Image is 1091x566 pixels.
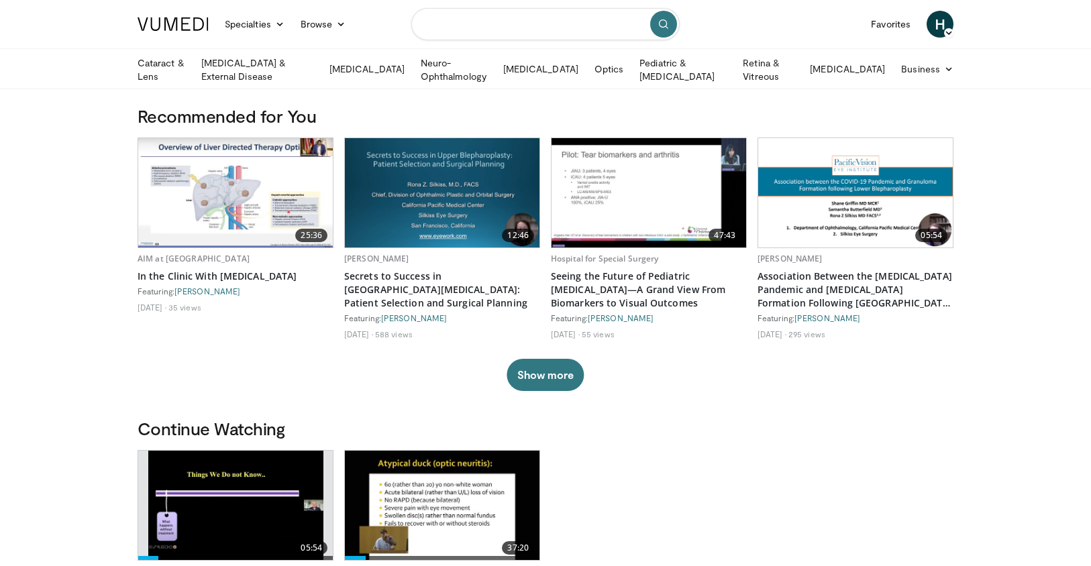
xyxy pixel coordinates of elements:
[293,11,354,38] a: Browse
[413,56,495,83] a: Neuro-Ophthalmology
[138,451,333,560] a: 05:54
[138,253,250,264] a: AIM at [GEOGRAPHIC_DATA]
[217,11,293,38] a: Specialties
[345,451,539,560] img: 0d7108b0-970a-43f0-8342-81638b5252e5.620x360_q85_upscale.jpg
[344,270,540,310] a: Secrets to Success in [GEOGRAPHIC_DATA][MEDICAL_DATA]: Patient Selection and Surgical Planning
[758,253,823,264] a: [PERSON_NAME]
[321,56,413,82] a: [MEDICAL_DATA]
[129,56,193,83] a: Cataract & Lens
[295,541,327,555] span: 05:54
[411,8,680,40] input: Search topics, interventions
[758,270,953,310] a: Association Between the [MEDICAL_DATA] Pandemic and [MEDICAL_DATA] Formation Following [GEOGRAPHI...
[138,286,333,296] div: Featuring:
[709,229,741,242] span: 47:43
[138,17,209,31] img: VuMedi Logo
[138,138,333,247] a: 25:36
[552,138,746,247] a: 47:43
[138,105,953,127] h3: Recommended for You
[551,270,747,310] a: Seeing the Future of Pediatric [MEDICAL_DATA]—A Grand View From Biomarkers to Visual Outcomes
[758,138,953,247] img: 9210ee52-1994-4897-be50-8d645210b51c.png.620x360_q85_upscale.png
[863,11,919,38] a: Favorites
[138,270,333,283] a: In the Clinic With [MEDICAL_DATA]
[582,329,615,339] li: 55 views
[551,313,747,323] div: Featuring:
[551,253,658,264] a: Hospital for Special Surgery
[631,56,735,83] a: Pediatric & [MEDICAL_DATA]
[586,56,631,82] a: Optics
[138,138,333,247] img: 79b7ca61-ab04-43f8-89ee-10b6a48a0462.620x360_q85_upscale.jpg
[345,451,539,560] a: 37:20
[375,329,413,339] li: 588 views
[802,56,893,82] a: [MEDICAL_DATA]
[138,418,953,439] h3: Continue Watching
[174,286,240,296] a: [PERSON_NAME]
[758,329,786,339] li: [DATE]
[788,329,825,339] li: 295 views
[551,329,580,339] li: [DATE]
[927,11,953,38] a: H
[495,56,586,82] a: [MEDICAL_DATA]
[344,329,373,339] li: [DATE]
[345,138,539,247] img: 432a861a-bd9d-4885-bda1-585710caca22.png.620x360_q85_upscale.png
[758,313,953,323] div: Featuring:
[148,451,323,560] img: 15e78ee3-7443-4cd1-80ab-d44e63295630.620x360_q85_upscale.jpg
[507,359,584,391] button: Show more
[381,313,447,323] a: [PERSON_NAME]
[138,302,166,313] li: [DATE]
[758,138,953,247] a: 05:54
[893,56,962,82] a: Business
[502,541,534,555] span: 37:20
[502,229,534,242] span: 12:46
[193,56,321,83] a: [MEDICAL_DATA] & External Disease
[735,56,802,83] a: Retina & Vitreous
[915,229,947,242] span: 05:54
[552,138,746,247] img: 8bf4808e-e96d-43cd-94d4-0ddedbdf9139.620x360_q85_upscale.jpg
[794,313,860,323] a: [PERSON_NAME]
[344,253,409,264] a: [PERSON_NAME]
[345,138,539,247] a: 12:46
[344,313,540,323] div: Featuring:
[295,229,327,242] span: 25:36
[168,302,201,313] li: 35 views
[588,313,654,323] a: [PERSON_NAME]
